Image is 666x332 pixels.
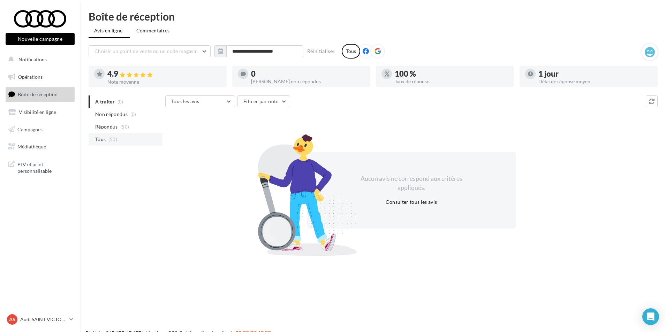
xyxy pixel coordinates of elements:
span: Commentaires [136,27,170,34]
a: Boîte de réception [4,87,76,102]
a: Médiathèque [4,139,76,154]
div: 4.9 [107,70,221,78]
div: Open Intercom Messenger [642,308,659,325]
div: Note moyenne [107,79,221,84]
div: [PERSON_NAME] non répondus [251,79,365,84]
div: Boîte de réception [89,11,658,22]
span: Répondus [95,123,118,130]
span: (50) [120,124,129,130]
a: AS Audi SAINT VICTORET [6,313,75,326]
a: Visibilité en ligne [4,105,76,119]
span: AS [9,316,15,323]
a: Opérations [4,70,76,84]
button: Tous les avis [165,95,235,107]
span: Tous [95,136,106,143]
span: Boîte de réception [18,91,58,97]
span: Campagnes [17,126,43,132]
span: (0) [130,111,136,117]
button: Notifications [4,52,73,67]
span: PLV et print personnalisable [17,160,72,175]
button: Réinitialiser [304,47,338,55]
div: 1 jour [538,70,652,78]
span: Choisir un point de vente ou un code magasin [94,48,198,54]
button: Consulter tous les avis [383,198,440,206]
span: Notifications [18,56,47,62]
span: (50) [108,137,117,142]
span: Non répondus [95,111,128,118]
span: Visibilité en ligne [19,109,56,115]
p: Audi SAINT VICTORET [20,316,67,323]
div: 100 % [395,70,508,78]
div: 0 [251,70,365,78]
a: PLV et print personnalisable [4,157,76,177]
button: Choisir un point de vente ou un code magasin [89,45,211,57]
button: Filtrer par note [237,95,290,107]
div: Tous [342,44,360,59]
a: Campagnes [4,122,76,137]
span: Tous les avis [171,98,199,104]
button: Nouvelle campagne [6,33,75,45]
div: Taux de réponse [395,79,508,84]
span: Médiathèque [17,144,46,149]
span: Opérations [18,74,43,80]
div: Aucun avis ne correspond aux critères appliqués. [351,174,471,192]
div: Délai de réponse moyen [538,79,652,84]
